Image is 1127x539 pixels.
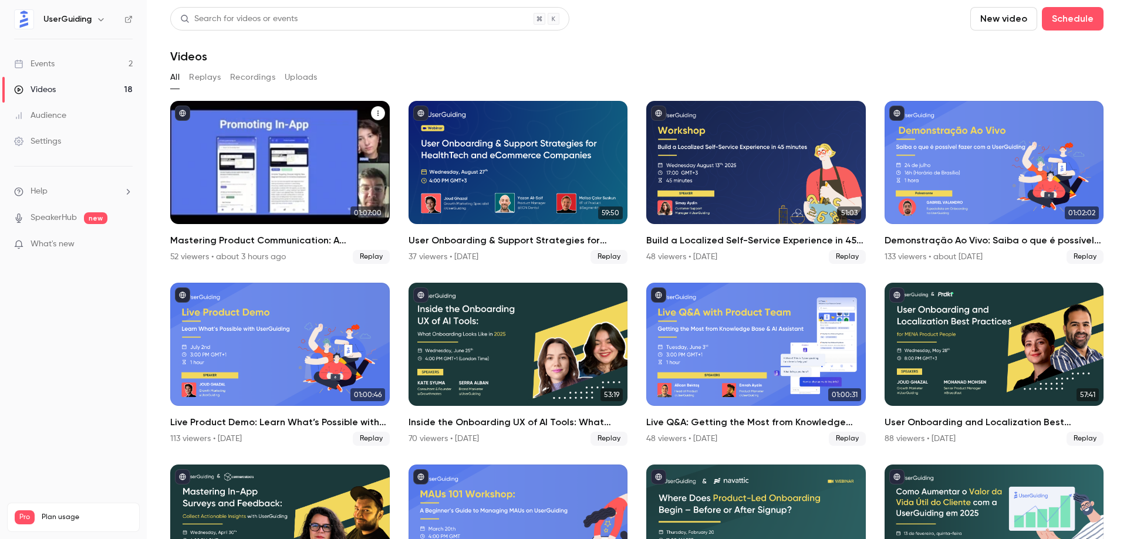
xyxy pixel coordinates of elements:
[285,68,318,87] button: Uploads
[646,283,866,446] li: Live Q&A: Getting the Most from Knowledge Base & AI Assistant
[591,432,627,446] span: Replay
[885,233,1104,248] h2: Demonstração Ao Vivo: Saiba o que é possível fazer com a UserGuiding
[409,283,628,446] li: Inside the Onboarding UX of AI Tools: What Onboarding Looks Like in 2025
[889,469,905,484] button: published
[409,101,628,264] li: User Onboarding & Support Strategies for HealthTech and eCommerce Companies
[409,101,628,264] a: 59:50User Onboarding & Support Strategies for HealthTech and eCommerce Companies37 viewers • [DAT...
[170,101,390,264] li: Mastering Product Communication: A Framework for Reaching Users Everywhere
[651,469,666,484] button: published
[885,415,1104,429] h2: User Onboarding and Localization Best Practices for MENA Product People
[1067,432,1104,446] span: Replay
[885,433,956,445] div: 88 viewers • [DATE]
[651,287,666,303] button: published
[42,513,132,522] span: Plan usage
[15,510,35,524] span: Pro
[14,110,66,121] div: Audience
[31,238,75,250] span: What's new
[170,233,390,248] h2: Mastering Product Communication: A Framework for Reaching Users Everywhere
[31,212,77,224] a: SpeakerHub
[646,101,866,264] li: Build a Localized Self-Service Experience in 45 minutes
[175,106,190,121] button: published
[350,206,385,219] span: 01:07:00
[838,206,861,219] span: 51:03
[828,388,861,401] span: 01:00:31
[1067,250,1104,264] span: Replay
[1065,206,1099,219] span: 01:02:02
[885,251,983,263] div: 133 viewers • about [DATE]
[409,233,628,248] h2: User Onboarding & Support Strategies for HealthTech and eCommerce Companies
[170,68,180,87] button: All
[646,233,866,248] h2: Build a Localized Self-Service Experience in 45 minutes
[646,251,717,263] div: 48 viewers • [DATE]
[14,185,133,198] li: help-dropdown-opener
[170,251,286,263] div: 52 viewers • about 3 hours ago
[409,251,478,263] div: 37 viewers • [DATE]
[413,287,428,303] button: published
[14,84,56,96] div: Videos
[14,58,55,70] div: Events
[889,106,905,121] button: published
[84,212,107,224] span: new
[600,388,623,401] span: 53:19
[14,135,61,147] div: Settings
[646,415,866,429] h2: Live Q&A: Getting the Most from Knowledge Base & AI Assistant
[409,283,628,446] a: 53:19Inside the Onboarding UX of AI Tools: What Onboarding Looks Like in [DATE]70 viewers • [DATE...
[646,283,866,446] a: 01:00:31Live Q&A: Getting the Most from Knowledge Base & AI Assistant48 viewers • [DATE]Replay
[170,101,390,264] a: 01:07:00Mastering Product Communication: A Framework for Reaching Users Everywhere52 viewers • ab...
[175,287,190,303] button: published
[829,432,866,446] span: Replay
[646,433,717,445] div: 48 viewers • [DATE]
[1042,7,1104,30] button: Schedule
[230,68,275,87] button: Recordings
[646,101,866,264] a: 51:03Build a Localized Self-Service Experience in 45 minutes48 viewers • [DATE]Replay
[409,433,479,445] div: 70 viewers • [DATE]
[170,433,242,445] div: 113 viewers • [DATE]
[170,283,390,446] li: Live Product Demo: Learn What’s Possible with UserGuiding
[31,185,48,198] span: Help
[15,10,33,29] img: UserGuiding
[885,283,1104,446] li: User Onboarding and Localization Best Practices for MENA Product People
[119,239,133,250] iframe: Noticeable Trigger
[413,106,428,121] button: published
[829,250,866,264] span: Replay
[970,7,1037,30] button: New video
[353,432,390,446] span: Replay
[598,206,623,219] span: 59:50
[889,287,905,303] button: published
[591,250,627,264] span: Replay
[651,106,666,121] button: published
[175,469,190,484] button: published
[350,388,385,401] span: 01:00:46
[189,68,221,87] button: Replays
[170,415,390,429] h2: Live Product Demo: Learn What’s Possible with UserGuiding
[170,7,1104,532] section: Videos
[413,469,428,484] button: published
[885,283,1104,446] a: 57:41User Onboarding and Localization Best Practices for MENA Product People88 viewers • [DATE]Re...
[885,101,1104,264] li: Demonstração Ao Vivo: Saiba o que é possível fazer com a UserGuiding
[170,283,390,446] a: 01:00:46Live Product Demo: Learn What’s Possible with UserGuiding113 viewers • [DATE]Replay
[353,250,390,264] span: Replay
[409,415,628,429] h2: Inside the Onboarding UX of AI Tools: What Onboarding Looks Like in [DATE]
[1077,388,1099,401] span: 57:41
[180,13,298,25] div: Search for videos or events
[885,101,1104,264] a: 01:02:02Demonstração Ao Vivo: Saiba o que é possível fazer com a UserGuiding133 viewers • about [...
[43,13,92,25] h6: UserGuiding
[170,49,207,63] h1: Videos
